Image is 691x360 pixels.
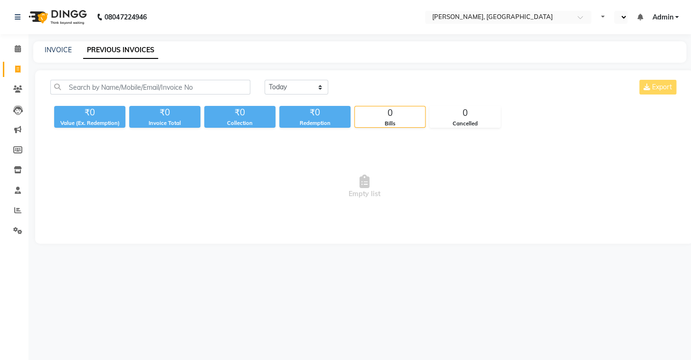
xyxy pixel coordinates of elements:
[50,139,678,234] span: Empty list
[24,4,89,30] img: logo
[54,119,125,127] div: Value (Ex. Redemption)
[652,12,673,22] span: Admin
[355,120,425,128] div: Bills
[355,106,425,120] div: 0
[279,119,350,127] div: Redemption
[204,119,275,127] div: Collection
[430,120,500,128] div: Cancelled
[204,106,275,119] div: ₹0
[430,106,500,120] div: 0
[45,46,72,54] a: INVOICE
[129,119,200,127] div: Invoice Total
[279,106,350,119] div: ₹0
[50,80,250,95] input: Search by Name/Mobile/Email/Invoice No
[83,42,158,59] a: PREVIOUS INVOICES
[104,4,146,30] b: 08047224946
[54,106,125,119] div: ₹0
[129,106,200,119] div: ₹0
